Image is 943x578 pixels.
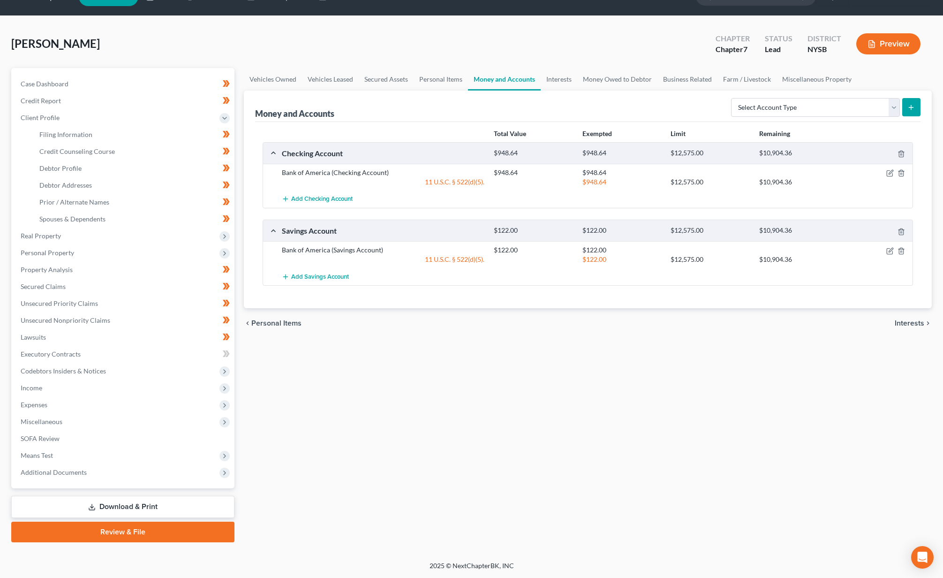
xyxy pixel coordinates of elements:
[21,316,110,324] span: Unsecured Nonpriority Claims
[39,164,82,172] span: Debtor Profile
[39,181,92,189] span: Debtor Addresses
[21,401,47,409] span: Expenses
[657,68,717,91] a: Business Related
[578,226,666,235] div: $122.00
[924,319,932,327] i: chevron_right
[13,76,234,92] a: Case Dashboard
[489,245,578,255] div: $122.00
[13,261,234,278] a: Property Analysis
[754,255,843,264] div: $10,904.36
[21,384,42,392] span: Income
[13,329,234,346] a: Lawsuits
[582,129,612,137] strong: Exempted
[32,177,234,194] a: Debtor Addresses
[21,350,81,358] span: Executory Contracts
[716,44,750,55] div: Chapter
[21,333,46,341] span: Lawsuits
[39,198,109,206] span: Prior / Alternate Names
[282,268,349,285] button: Add Savings Account
[856,33,920,54] button: Preview
[13,346,234,363] a: Executory Contracts
[895,319,932,327] button: Interests chevron_right
[21,266,73,274] span: Property Analysis
[468,68,541,91] a: Money and Accounts
[21,97,61,105] span: Credit Report
[13,312,234,329] a: Unsecured Nonpriority Claims
[754,177,843,187] div: $10,904.36
[777,68,857,91] a: Miscellaneous Property
[244,319,302,327] button: chevron_left Personal Items
[32,211,234,228] a: Spouses & Dependents
[277,245,489,255] div: Bank of America (Savings Account)
[911,546,934,569] div: Open Intercom Messenger
[32,126,234,143] a: Filing Information
[21,418,62,426] span: Miscellaneous
[21,451,53,459] span: Means Test
[277,148,489,158] div: Checking Account
[807,33,841,44] div: District
[244,319,251,327] i: chevron_left
[21,282,66,290] span: Secured Claims
[21,434,60,442] span: SOFA Review
[21,468,87,476] span: Additional Documents
[291,273,349,281] span: Add Savings Account
[895,319,924,327] span: Interests
[251,319,302,327] span: Personal Items
[807,44,841,55] div: NYSB
[291,196,353,203] span: Add Checking Account
[754,149,843,158] div: $10,904.36
[666,226,754,235] div: $12,575.00
[277,168,489,177] div: Bank of America (Checking Account)
[21,232,61,240] span: Real Property
[578,245,666,255] div: $122.00
[277,177,489,187] div: 11 U.S.C. § 522(d)(5).
[32,143,234,160] a: Credit Counseling Course
[743,45,747,53] span: 7
[21,80,68,88] span: Case Dashboard
[414,68,468,91] a: Personal Items
[666,149,754,158] div: $12,575.00
[21,299,98,307] span: Unsecured Priority Claims
[489,226,578,235] div: $122.00
[578,177,666,187] div: $948.64
[11,37,100,50] span: [PERSON_NAME]
[39,147,115,155] span: Credit Counseling Course
[39,130,92,138] span: Filing Information
[32,194,234,211] a: Prior / Alternate Names
[13,295,234,312] a: Unsecured Priority Claims
[765,33,792,44] div: Status
[578,255,666,264] div: $122.00
[759,129,790,137] strong: Remaining
[541,68,577,91] a: Interests
[32,160,234,177] a: Debtor Profile
[277,255,489,264] div: 11 U.S.C. § 522(d)(5).
[666,177,754,187] div: $12,575.00
[578,149,666,158] div: $948.64
[11,496,234,518] a: Download & Print
[204,561,739,578] div: 2025 © NextChapterBK, INC
[577,68,657,91] a: Money Owed to Debtor
[717,68,777,91] a: Farm / Livestock
[21,114,60,122] span: Client Profile
[765,44,792,55] div: Lead
[13,278,234,295] a: Secured Claims
[13,92,234,109] a: Credit Report
[716,33,750,44] div: Chapter
[671,129,686,137] strong: Limit
[255,108,334,119] div: Money and Accounts
[489,168,578,177] div: $948.64
[494,129,526,137] strong: Total Value
[11,522,234,542] a: Review & File
[21,367,106,375] span: Codebtors Insiders & Notices
[489,149,578,158] div: $948.64
[282,190,353,208] button: Add Checking Account
[13,430,234,447] a: SOFA Review
[754,226,843,235] div: $10,904.36
[578,168,666,177] div: $948.64
[39,215,106,223] span: Spouses & Dependents
[666,255,754,264] div: $12,575.00
[277,226,489,236] div: Savings Account
[302,68,359,91] a: Vehicles Leased
[359,68,414,91] a: Secured Assets
[244,68,302,91] a: Vehicles Owned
